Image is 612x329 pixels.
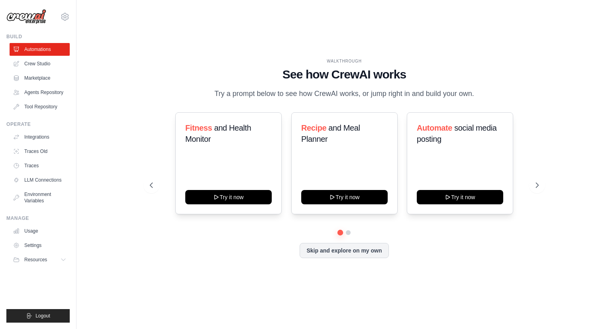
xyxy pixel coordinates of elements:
span: Resources [24,257,47,263]
img: Logo [6,9,46,24]
a: Automations [10,43,70,56]
p: Try a prompt below to see how CrewAI works, or jump right in and build your own. [210,88,478,100]
span: and Health Monitor [185,123,251,143]
a: Crew Studio [10,57,70,70]
a: Settings [10,239,70,252]
div: Build [6,33,70,40]
h1: See how CrewAI works [150,67,539,82]
span: Logout [35,313,50,319]
div: Operate [6,121,70,127]
button: Try it now [417,190,503,204]
a: Tool Repository [10,100,70,113]
a: Usage [10,225,70,237]
span: social media posting [417,123,497,143]
a: Traces [10,159,70,172]
button: Skip and explore on my own [300,243,388,258]
div: Manage [6,215,70,221]
a: Agents Repository [10,86,70,99]
button: Try it now [185,190,272,204]
button: Try it now [301,190,388,204]
a: Integrations [10,131,70,143]
span: Fitness [185,123,212,132]
a: Environment Variables [10,188,70,207]
a: LLM Connections [10,174,70,186]
span: Automate [417,123,452,132]
a: Traces Old [10,145,70,158]
span: and Meal Planner [301,123,360,143]
span: Recipe [301,123,326,132]
button: Logout [6,309,70,323]
button: Resources [10,253,70,266]
a: Marketplace [10,72,70,84]
div: WALKTHROUGH [150,58,539,64]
